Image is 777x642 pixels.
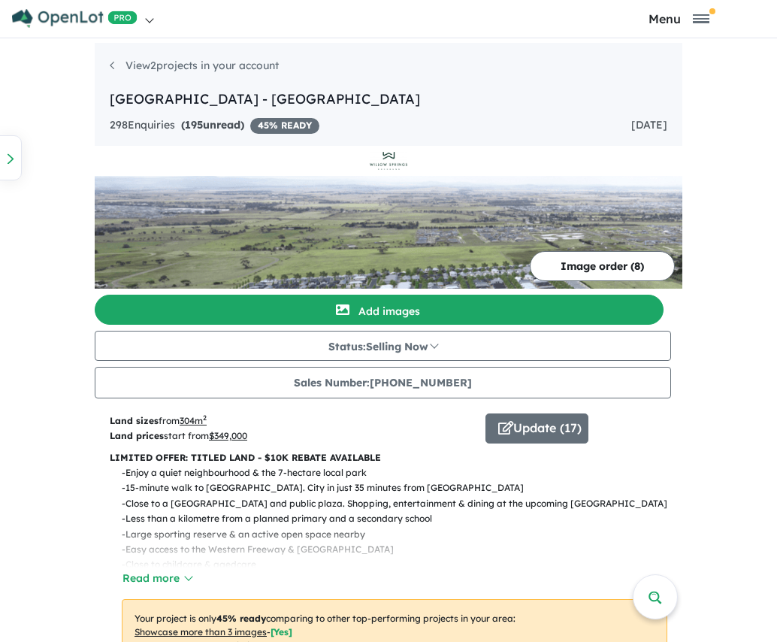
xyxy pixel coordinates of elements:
p: - Close to childcare & agedcare [122,557,679,572]
b: 45 % ready [216,613,266,624]
img: Willow Springs Estate - Rockbank [95,176,682,289]
p: - 15-minute walk to [GEOGRAPHIC_DATA]. City in just 35 minutes from [GEOGRAPHIC_DATA] [122,480,679,495]
p: - Large sporting reserve & an active open space nearby [122,527,679,542]
img: Openlot PRO Logo White [12,9,138,28]
p: - Less than a kilometre from a planned primary and a secondary school [122,511,679,526]
button: Update (17) [485,413,588,444]
span: 195 [185,118,203,132]
sup: 2 [203,413,207,422]
b: Land sizes [110,415,159,426]
button: Toggle navigation [585,11,773,26]
u: 304 m [180,415,207,426]
p: start from [110,429,474,444]
button: Status:Selling Now [95,331,671,361]
img: Willow Springs Estate - Rockbank Logo [101,152,676,170]
b: Land prices [110,430,164,441]
button: Add images [95,295,664,325]
u: $ 349,000 [209,430,247,441]
a: Willow Springs Estate - Rockbank LogoWillow Springs Estate - Rockbank [95,146,682,289]
p: - Close to a [GEOGRAPHIC_DATA] and public plaza. Shopping, entertainment & dining at the upcoming... [122,496,679,511]
p: from [110,413,474,429]
div: 298 Enquir ies [110,117,319,135]
p: LIMITED OFFER: TITLED LAND - $10K REBATE AVAILABLE [110,450,667,465]
u: Showcase more than 3 images [135,626,267,637]
a: [GEOGRAPHIC_DATA] - [GEOGRAPHIC_DATA] [110,90,420,108]
div: [DATE] [631,117,667,135]
button: Read more [122,570,192,587]
a: View2projects in your account [110,59,279,72]
strong: ( unread) [181,118,244,132]
span: 45 % READY [250,118,319,134]
button: Image order (8) [530,251,675,281]
p: - Enjoy a quiet neighbourhood & the 7-hectare local park [122,465,679,480]
p: - Easy access to the Western Freeway & [GEOGRAPHIC_DATA] [122,542,679,557]
button: Sales Number:[PHONE_NUMBER] [95,367,671,398]
span: [ Yes ] [271,626,292,637]
nav: breadcrumb [110,58,667,89]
